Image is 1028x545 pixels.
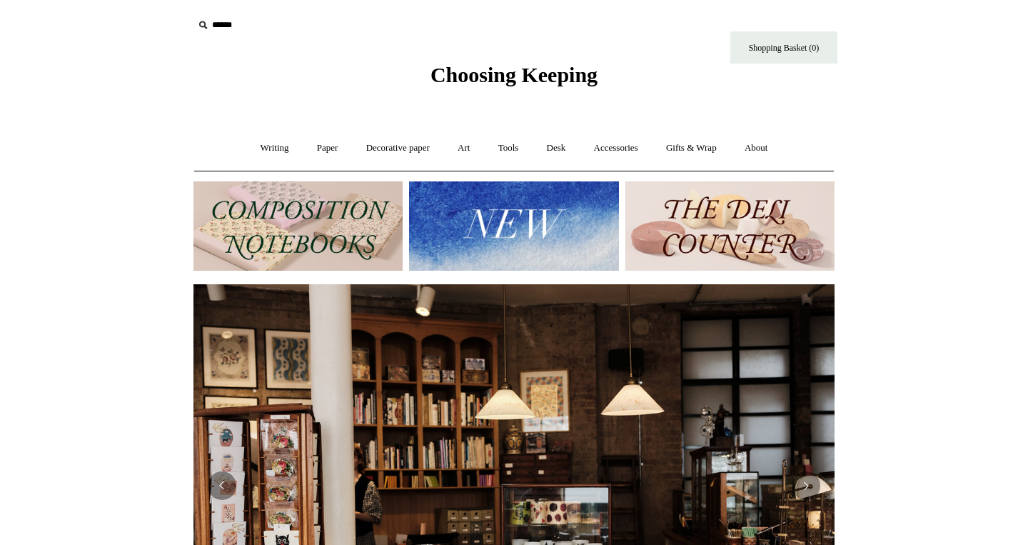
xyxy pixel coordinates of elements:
a: Paper [304,129,351,167]
button: Previous [208,471,236,500]
img: 202302 Composition ledgers.jpg__PID:69722ee6-fa44-49dd-a067-31375e5d54ec [193,181,403,271]
a: Desk [534,129,579,167]
a: Tools [485,129,532,167]
a: Art [445,129,483,167]
a: Writing [248,129,302,167]
span: Choosing Keeping [430,63,598,86]
img: New.jpg__PID:f73bdf93-380a-4a35-bcfe-7823039498e1 [409,181,618,271]
button: Next [792,471,820,500]
a: Gifts & Wrap [653,129,730,167]
a: Choosing Keeping [430,74,598,84]
a: About [732,129,781,167]
img: The Deli Counter [625,181,835,271]
a: Accessories [581,129,651,167]
a: Decorative paper [353,129,443,167]
a: Shopping Basket (0) [730,31,837,64]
